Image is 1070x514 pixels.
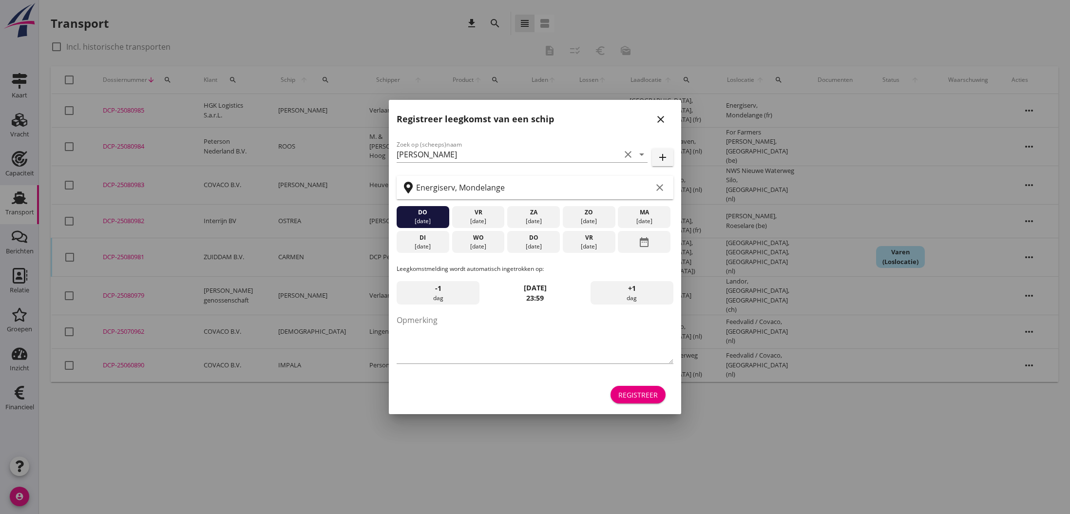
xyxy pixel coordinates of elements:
[510,233,557,242] div: do
[591,281,673,305] div: dag
[399,233,447,242] div: di
[620,208,668,217] div: ma
[510,242,557,251] div: [DATE]
[638,233,650,251] i: date_range
[399,242,447,251] div: [DATE]
[435,283,441,294] span: -1
[565,242,613,251] div: [DATE]
[565,217,613,226] div: [DATE]
[565,233,613,242] div: vr
[397,281,479,305] div: dag
[524,283,547,292] strong: [DATE]
[636,149,648,160] i: arrow_drop_down
[657,152,669,163] i: add
[397,113,554,126] h2: Registreer leegkomst van een schip
[510,208,557,217] div: za
[397,265,673,273] p: Leegkomstmelding wordt automatisch ingetrokken op:
[526,293,544,303] strong: 23:59
[454,233,502,242] div: wo
[454,208,502,217] div: vr
[399,208,447,217] div: do
[397,147,620,162] input: Zoek op (scheeps)naam
[399,217,447,226] div: [DATE]
[622,149,634,160] i: clear
[655,114,667,125] i: close
[454,217,502,226] div: [DATE]
[416,180,652,195] input: Zoek op terminal of plaats
[397,312,673,363] textarea: Opmerking
[565,208,613,217] div: zo
[510,217,557,226] div: [DATE]
[628,283,636,294] span: +1
[454,242,502,251] div: [DATE]
[654,182,666,193] i: clear
[611,386,666,403] button: Registreer
[620,217,668,226] div: [DATE]
[618,390,658,400] div: Registreer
